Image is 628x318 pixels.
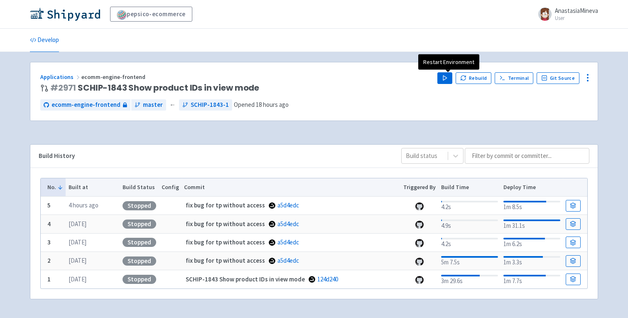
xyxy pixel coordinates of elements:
[191,100,229,110] span: SCHIP-1843-1
[566,274,581,285] a: Build Details
[159,178,182,197] th: Config
[123,275,156,284] div: Stopped
[503,254,560,267] div: 1m 3.3s
[110,7,192,22] a: pepsico-ecommerce
[69,275,86,283] time: [DATE]
[47,275,51,283] b: 1
[500,178,563,197] th: Deploy Time
[441,273,498,286] div: 3m 29.6s
[533,7,598,21] a: AnastasiaMineva User
[438,178,500,197] th: Build Time
[30,29,59,52] a: Develop
[186,201,265,209] strong: fix bug for tp without access
[186,220,265,228] strong: fix bug for tp without access
[69,256,86,264] time: [DATE]
[69,220,86,228] time: [DATE]
[437,72,452,84] button: Play
[566,200,581,212] a: Build Details
[143,100,163,110] span: master
[81,73,147,81] span: ecomm-engine-frontend
[182,178,401,197] th: Commit
[441,254,498,267] div: 5m 7.5s
[186,256,265,264] strong: fix bug for tp without access
[401,178,439,197] th: Triggered By
[123,256,156,266] div: Stopped
[47,183,63,192] button: No.
[441,218,498,231] div: 4.9s
[47,256,51,264] b: 2
[441,236,498,249] div: 4.2s
[47,238,51,246] b: 3
[537,72,579,84] a: Git Source
[503,199,560,212] div: 1m 8.5s
[277,256,299,264] a: a5d4edc
[50,82,76,94] a: #2971
[69,201,98,209] time: 4 hours ago
[186,275,305,283] strong: SCHIP-1843 Show product IDs in view mode
[234,101,289,108] span: Opened
[123,219,156,229] div: Stopped
[123,201,156,210] div: Stopped
[566,218,581,230] a: Build Details
[69,238,86,246] time: [DATE]
[120,178,159,197] th: Build Status
[123,238,156,247] div: Stopped
[40,73,81,81] a: Applications
[441,199,498,212] div: 4.2s
[277,220,299,228] a: a5d4edc
[179,99,232,111] a: SCHIP-1843-1
[465,148,589,164] input: Filter by commit or committer...
[47,201,51,209] b: 5
[256,101,289,108] time: 18 hours ago
[277,201,299,209] a: a5d4edc
[495,72,533,84] a: Terminal
[47,220,51,228] b: 4
[555,7,598,15] span: AnastasiaMineva
[30,7,100,21] img: Shipyard logo
[131,99,166,111] a: master
[456,72,491,84] button: Rebuild
[317,275,338,283] a: 124d240
[566,237,581,248] a: Build Details
[52,100,120,110] span: ecomm-engine-frontend
[169,100,176,110] span: ←
[186,238,265,246] strong: fix bug for tp without access
[39,151,388,161] div: Build History
[503,218,560,231] div: 1m 31.1s
[50,83,259,93] span: SCHIP-1843 Show product IDs in view mode
[503,273,560,286] div: 1m 7.7s
[66,178,120,197] th: Built at
[503,236,560,249] div: 1m 6.2s
[566,255,581,267] a: Build Details
[277,238,299,246] a: a5d4edc
[555,15,598,21] small: User
[40,99,130,111] a: ecomm-engine-frontend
